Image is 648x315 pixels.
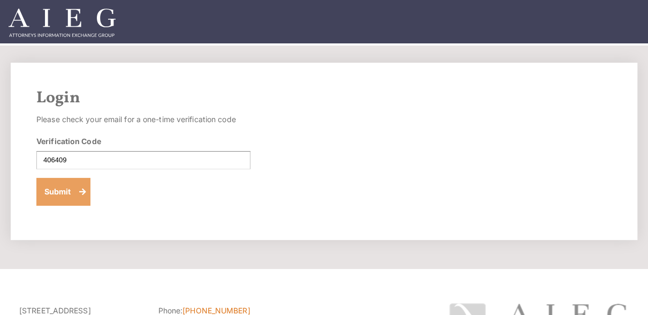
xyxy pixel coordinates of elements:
img: Attorneys Information Exchange Group [9,9,116,37]
h2: Login [36,88,612,108]
label: Verification Code [36,136,101,147]
a: [PHONE_NUMBER] [182,306,250,315]
button: Submit [36,178,90,206]
p: Please check your email for a one-time verification code [36,112,250,127]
